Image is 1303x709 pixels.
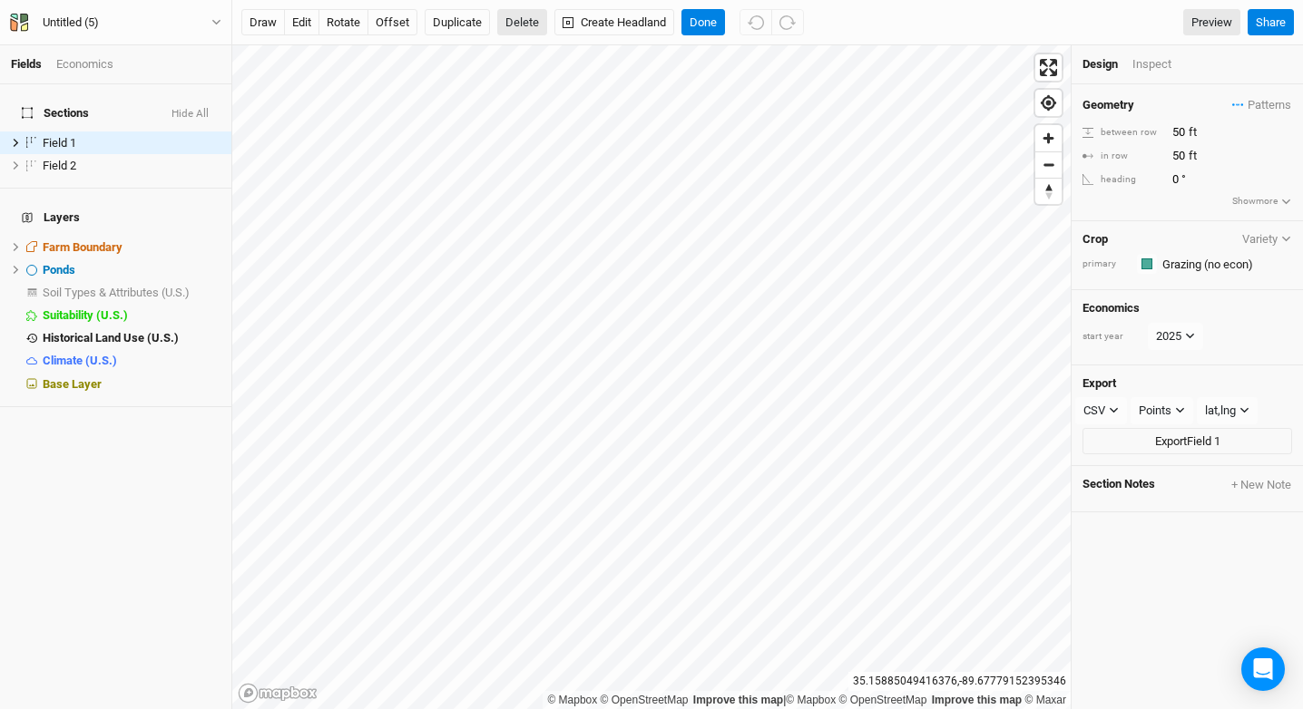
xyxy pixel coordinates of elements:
button: offset [367,9,417,36]
button: Create Headland [554,9,674,36]
a: Mapbox logo [238,683,318,704]
button: Zoom in [1035,125,1062,151]
div: Soil Types & Attributes (U.S.) [43,286,220,300]
div: Suitability (U.S.) [43,308,220,323]
div: start year [1083,330,1146,344]
h4: Geometry [1083,98,1134,112]
div: between row [1083,126,1162,140]
div: primary [1083,257,1128,271]
div: | [547,691,1066,709]
div: in row [1083,150,1162,163]
div: CSV [1083,402,1105,420]
button: Duplicate [425,9,490,36]
button: Undo (^z) [740,9,772,36]
button: Done [681,9,725,36]
span: Reset bearing to north [1035,179,1062,204]
a: Maxar [1024,694,1066,706]
button: Points [1131,397,1193,424]
div: Base Layer [43,377,220,392]
a: Preview [1183,9,1240,36]
button: ExportField 1 [1083,428,1292,455]
h4: Layers [11,199,220,236]
button: Showmore [1231,193,1292,209]
button: CSV [1075,397,1127,424]
div: Field 1 [43,136,220,151]
span: Ponds [43,263,75,277]
button: Redo (^Z) [771,9,804,36]
div: 35.15885049416376 , -89.67779152395346 [848,672,1071,691]
div: Field 2 [43,159,220,173]
div: Open Intercom Messenger [1241,647,1285,691]
div: Inspect [1132,56,1197,73]
div: Untitled (5) [43,14,99,32]
span: Climate (U.S.) [43,354,117,367]
button: Zoom out [1035,151,1062,178]
span: Soil Types & Attributes (U.S.) [43,286,190,299]
button: Enter fullscreen [1035,54,1062,81]
a: Fields [11,57,42,71]
button: Variety [1241,232,1292,246]
span: Sections [22,106,89,121]
button: Share [1248,9,1294,36]
div: heading [1083,173,1162,187]
button: Find my location [1035,90,1062,116]
input: Grazing (no econ) [1157,253,1292,275]
div: Points [1139,402,1171,420]
button: Patterns [1231,95,1292,115]
h4: Economics [1083,301,1292,316]
h4: Crop [1083,232,1108,247]
div: Ponds [43,263,220,277]
canvas: Map [232,45,1071,709]
span: Section Notes [1083,477,1155,493]
div: Farm Boundary [43,240,220,255]
button: edit [284,9,319,36]
button: + New Note [1230,477,1292,493]
button: rotate [318,9,368,36]
button: Delete [497,9,547,36]
button: 2025 [1148,323,1203,350]
span: Farm Boundary [43,240,122,254]
span: Field 2 [43,159,76,172]
a: Improve this map [693,694,783,706]
button: draw [241,9,285,36]
h4: Export [1083,376,1292,391]
button: Untitled (5) [9,13,222,33]
a: Improve this map [932,694,1022,706]
a: Mapbox [547,694,597,706]
div: Climate (U.S.) [43,354,220,368]
span: Base Layer [43,377,102,391]
button: Reset bearing to north [1035,178,1062,204]
span: Historical Land Use (U.S.) [43,331,179,345]
div: Economics [56,56,113,73]
span: Suitability (U.S.) [43,308,128,322]
span: Patterns [1232,96,1291,114]
button: Hide All [171,108,210,121]
div: lat,lng [1205,402,1236,420]
a: OpenStreetMap [839,694,927,706]
div: Design [1083,56,1118,73]
div: Historical Land Use (U.S.) [43,331,220,345]
a: OpenStreetMap [601,694,689,706]
span: Field 1 [43,136,76,150]
a: Mapbox [786,694,836,706]
button: lat,lng [1197,397,1258,424]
